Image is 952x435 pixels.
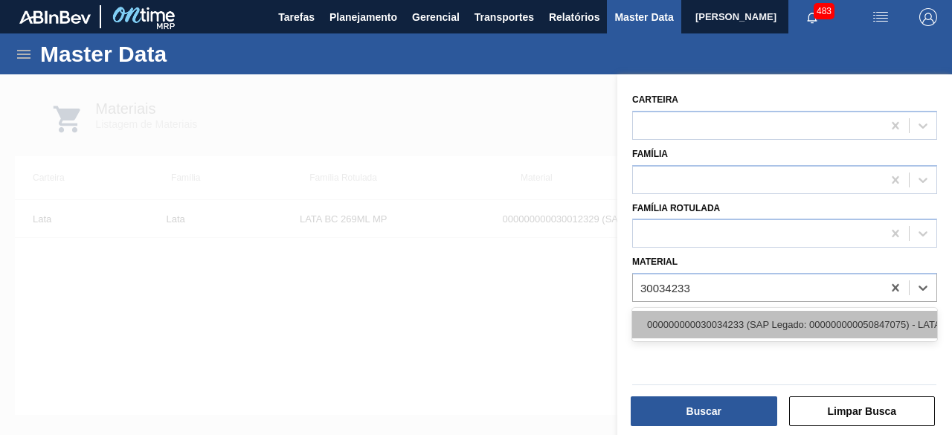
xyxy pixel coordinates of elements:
[789,396,936,426] button: Limpar Busca
[549,8,599,26] span: Relatórios
[814,3,834,19] span: 483
[919,8,937,26] img: Logout
[788,7,836,28] button: Notificações
[632,203,720,213] label: Família Rotulada
[19,10,91,24] img: TNhmsLtSVTkK8tSr43FrP2fwEKptu5GPRR3wAAAABJRU5ErkJggg==
[412,8,460,26] span: Gerencial
[40,45,304,62] h1: Master Data
[632,257,678,267] label: Material
[475,8,534,26] span: Transportes
[278,8,315,26] span: Tarefas
[614,8,673,26] span: Master Data
[632,94,678,105] label: Carteira
[329,8,397,26] span: Planejamento
[872,8,890,26] img: userActions
[632,311,937,338] div: 000000000030034233 (SAP Legado: 000000000050847075) - LATA AL STELLA 473ML BRILHO
[631,396,777,426] button: Buscar
[632,149,668,159] label: Família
